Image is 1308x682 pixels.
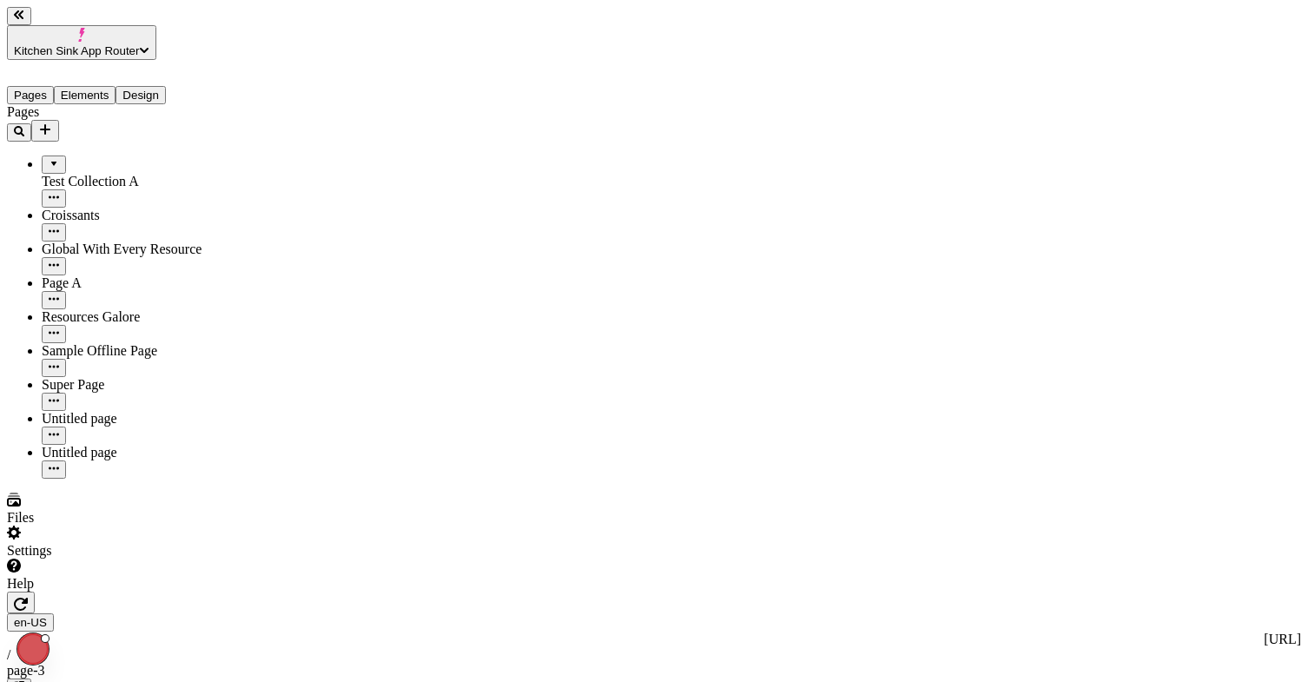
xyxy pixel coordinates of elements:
span: en-US [14,616,47,629]
div: Test Collection A [42,174,215,189]
div: Sample Offline Page [42,343,215,359]
span: Kitchen Sink App Router [14,44,139,57]
button: Add new [31,120,59,142]
div: Help [7,576,215,592]
div: Untitled page [42,411,215,427]
p: Cookie Test Route [7,14,254,30]
div: / [7,647,1301,663]
div: Super Page [42,377,215,393]
div: Settings [7,543,215,559]
button: Elements [54,86,116,104]
div: Files [7,510,215,526]
div: [URL] [7,632,1301,647]
div: Page A [42,275,215,291]
button: Pages [7,86,54,104]
div: Pages [7,104,215,120]
button: Kitchen Sink App Router [7,25,156,60]
div: Croissants [42,208,215,223]
button: Design [116,86,166,104]
button: Open locale picker [7,613,54,632]
div: Untitled page [42,445,215,460]
div: Global With Every Resource [42,242,215,257]
div: page-3 [7,663,1301,679]
div: Resources Galore [42,309,215,325]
